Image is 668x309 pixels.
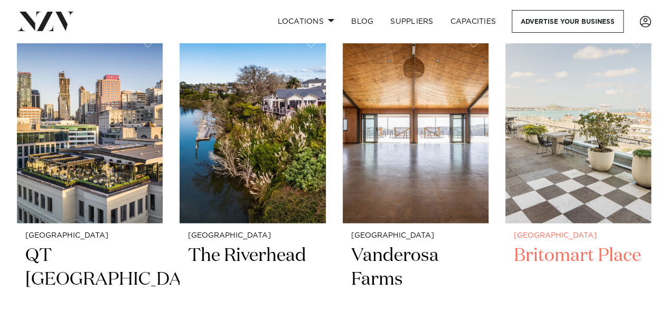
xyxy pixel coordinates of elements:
small: [GEOGRAPHIC_DATA] [188,232,317,240]
small: [GEOGRAPHIC_DATA] [25,232,154,240]
small: [GEOGRAPHIC_DATA] [351,232,480,240]
a: Advertise your business [512,10,624,33]
a: BLOG [343,10,382,33]
a: Capacities [442,10,505,33]
small: [GEOGRAPHIC_DATA] [514,232,643,240]
img: nzv-logo.png [17,12,74,31]
a: Locations [269,10,343,33]
a: SUPPLIERS [382,10,441,33]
